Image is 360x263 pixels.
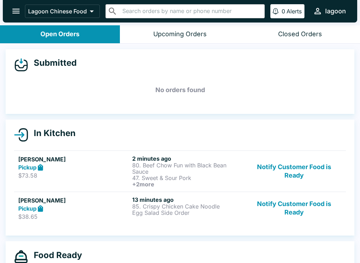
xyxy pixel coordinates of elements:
button: Lagoon Chinese Food [25,5,100,18]
p: Lagoon Chinese Food [28,8,87,15]
button: open drawer [7,2,25,20]
p: Egg Salad Side Order [132,210,243,216]
h4: In Kitchen [28,128,76,139]
p: 85. Crispy Chicken Cake Noodle [132,203,243,210]
button: lagoon [310,4,349,19]
strong: Pickup [18,164,37,171]
a: [PERSON_NAME]Pickup$73.582 minutes ago80. Beef Chow Fun with Black Bean Sauce47. Sweet & Sour Por... [14,150,346,192]
h6: 2 minutes ago [132,155,243,162]
p: Alerts [287,8,302,15]
div: Closed Orders [278,30,322,38]
h4: Submitted [28,58,77,68]
a: [PERSON_NAME]Pickup$38.6513 minutes ago85. Crispy Chicken Cake NoodleEgg Salad Side OrderNotify C... [14,192,346,225]
button: Notify Customer Food is Ready [246,196,342,220]
h5: No orders found [14,77,346,103]
p: 47. Sweet & Sour Pork [132,175,243,181]
p: $73.58 [18,172,129,179]
h4: Food Ready [28,250,82,261]
p: 80. Beef Chow Fun with Black Bean Sauce [132,162,243,175]
h5: [PERSON_NAME] [18,196,129,205]
div: Upcoming Orders [153,30,207,38]
div: lagoon [325,7,346,15]
h6: 13 minutes ago [132,196,243,203]
div: Open Orders [40,30,79,38]
p: $38.65 [18,213,129,220]
h6: + 2 more [132,181,243,187]
input: Search orders by name or phone number [120,6,262,16]
h5: [PERSON_NAME] [18,155,129,163]
button: Notify Customer Food is Ready [246,155,342,187]
strong: Pickup [18,205,37,212]
p: 0 [282,8,285,15]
